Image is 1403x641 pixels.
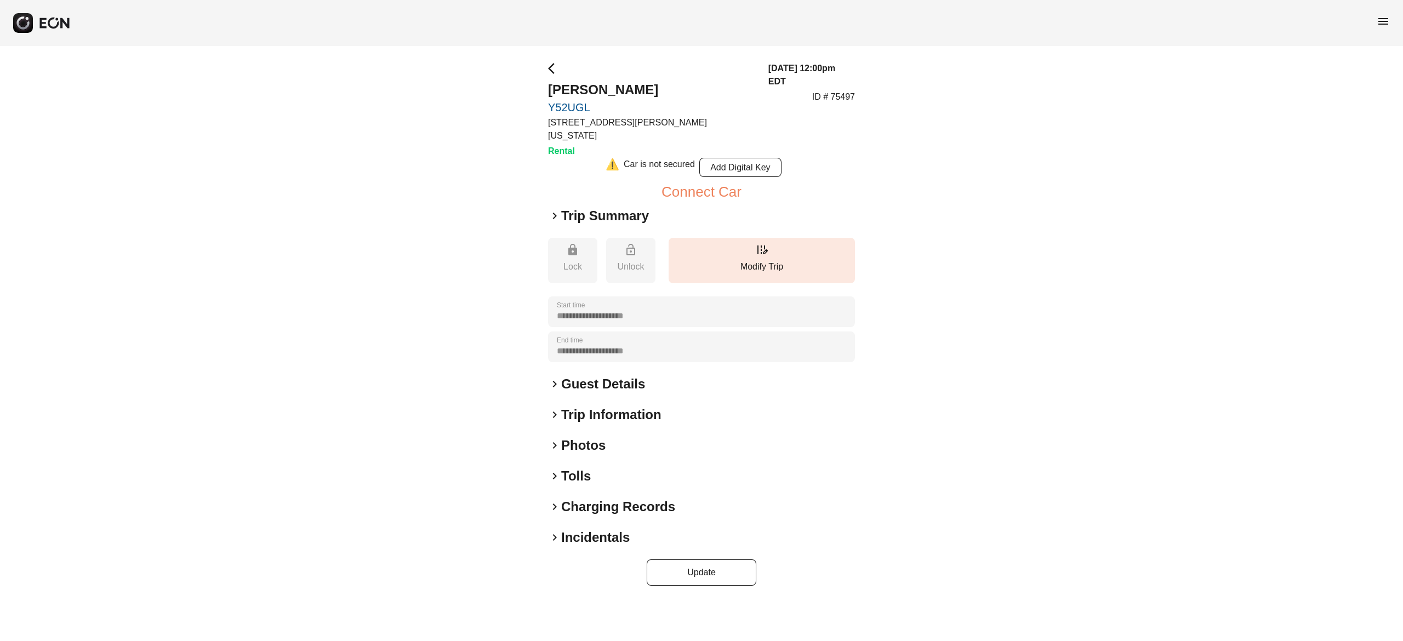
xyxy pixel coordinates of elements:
button: Connect Car [661,185,742,198]
h2: [PERSON_NAME] [548,81,755,99]
div: ⚠️ [606,158,619,177]
span: keyboard_arrow_right [548,377,561,391]
span: keyboard_arrow_right [548,408,561,421]
p: [STREET_ADDRESS][PERSON_NAME][US_STATE] [548,116,755,142]
h2: Charging Records [561,498,675,516]
h3: [DATE] 12:00pm EDT [768,62,855,88]
button: Add Digital Key [699,158,782,177]
h2: Tolls [561,467,591,485]
span: keyboard_arrow_right [548,531,561,544]
h2: Trip Summary [561,207,649,225]
h3: Rental [548,145,755,158]
span: keyboard_arrow_right [548,209,561,222]
h2: Trip Information [561,406,661,423]
span: edit_road [755,243,768,256]
p: ID # 75497 [812,90,855,104]
h2: Guest Details [561,375,645,393]
span: keyboard_arrow_right [548,500,561,513]
div: Car is not secured [624,158,695,177]
span: keyboard_arrow_right [548,439,561,452]
a: Y52UGL [548,101,755,114]
p: Modify Trip [674,260,849,273]
span: menu [1377,15,1390,28]
h2: Photos [561,437,606,454]
span: keyboard_arrow_right [548,470,561,483]
h2: Incidentals [561,529,630,546]
span: arrow_back_ios [548,62,561,75]
button: Modify Trip [669,238,855,283]
button: Update [647,559,756,586]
